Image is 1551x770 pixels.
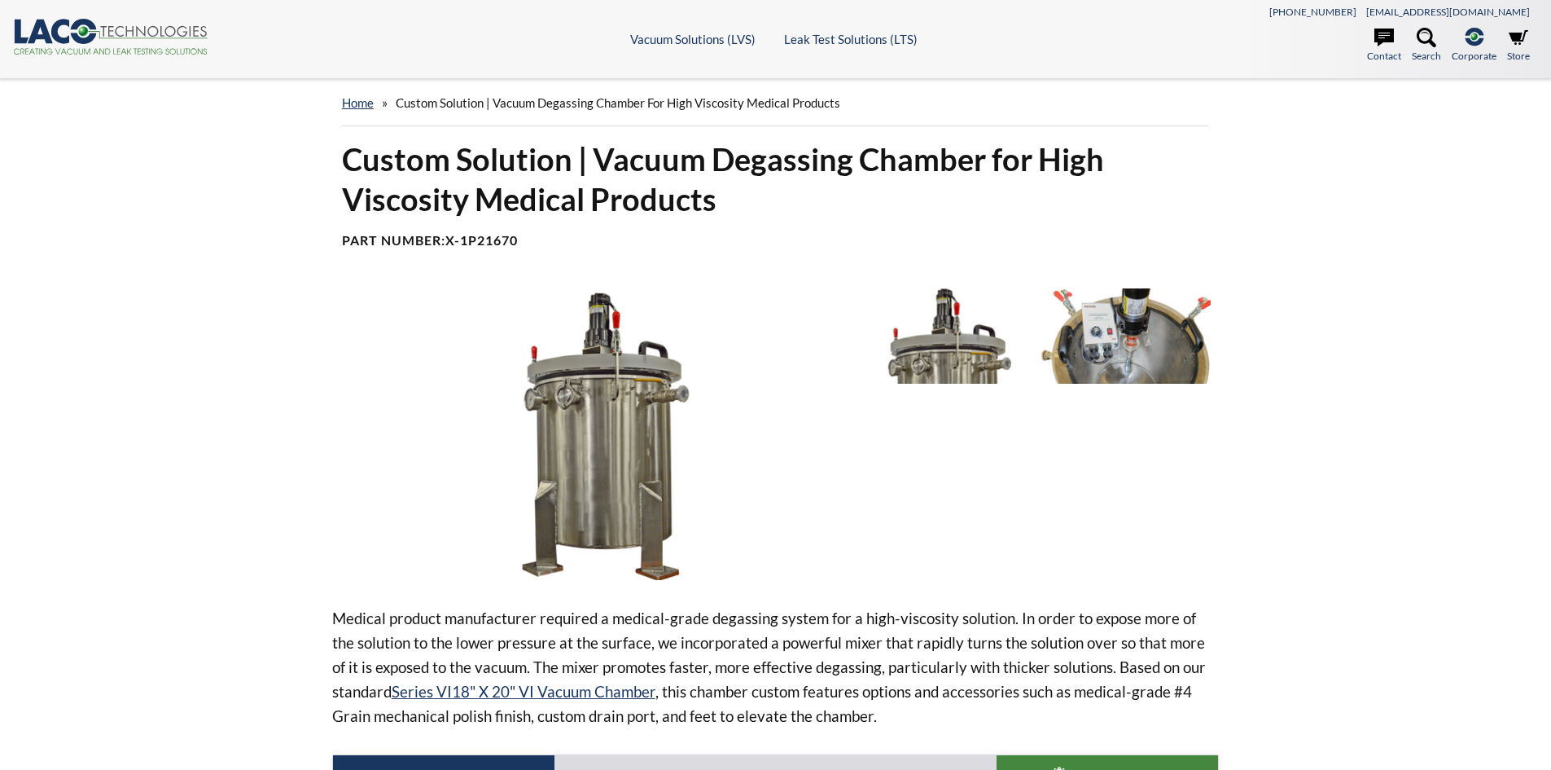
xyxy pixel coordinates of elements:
img: Vacuum Degassing Chamber for High Viscosity Medical Products [332,288,852,580]
a: Search [1412,28,1441,64]
h4: Part Number: [342,232,1210,249]
a: Series VI [392,682,452,701]
p: Medical product manufacturer required a medical-grade degassing system for a high-viscosity solut... [332,606,1220,728]
a: Contact [1367,28,1401,64]
img: Top View of Vacuum Degassing Chamber for High Viscosity Medical Products [1041,288,1211,383]
a: [PHONE_NUMBER] [1269,6,1356,18]
a: Store [1507,28,1530,64]
a: [EMAIL_ADDRESS][DOMAIN_NAME] [1366,6,1530,18]
a: 18" X 20" VI Vacuum Chamber [452,682,655,701]
span: Corporate [1452,48,1496,64]
b: X-1P21670 [445,232,518,248]
h1: Custom Solution | Vacuum Degassing Chamber for High Viscosity Medical Products [342,139,1210,220]
a: Vacuum Solutions (LVS) [630,32,756,46]
a: home [342,95,374,110]
div: » [342,80,1210,126]
a: Leak Test Solutions (LTS) [784,32,918,46]
span: Custom Solution | Vacuum Degassing Chamber for High Viscosity Medical Products [396,95,840,110]
img: Close up of Vacuum Degassing Chamber for High Viscosity Medical Products [864,288,1033,383]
